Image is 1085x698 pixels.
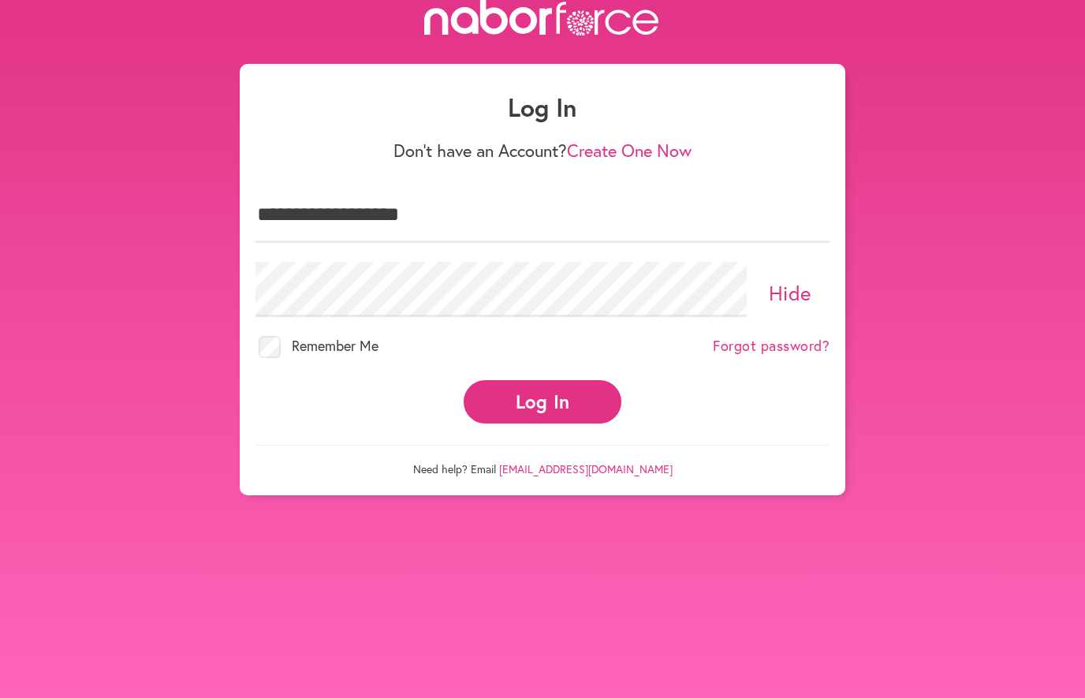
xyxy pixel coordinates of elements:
[255,92,830,122] h1: Log In
[464,380,621,424] button: Log In
[255,445,830,476] p: Need help? Email
[567,139,692,162] a: Create One Now
[769,279,812,306] a: Hide
[255,140,830,161] p: Don't have an Account?
[292,336,378,355] span: Remember Me
[713,338,830,355] a: Forgot password?
[499,461,673,476] a: [EMAIL_ADDRESS][DOMAIN_NAME]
